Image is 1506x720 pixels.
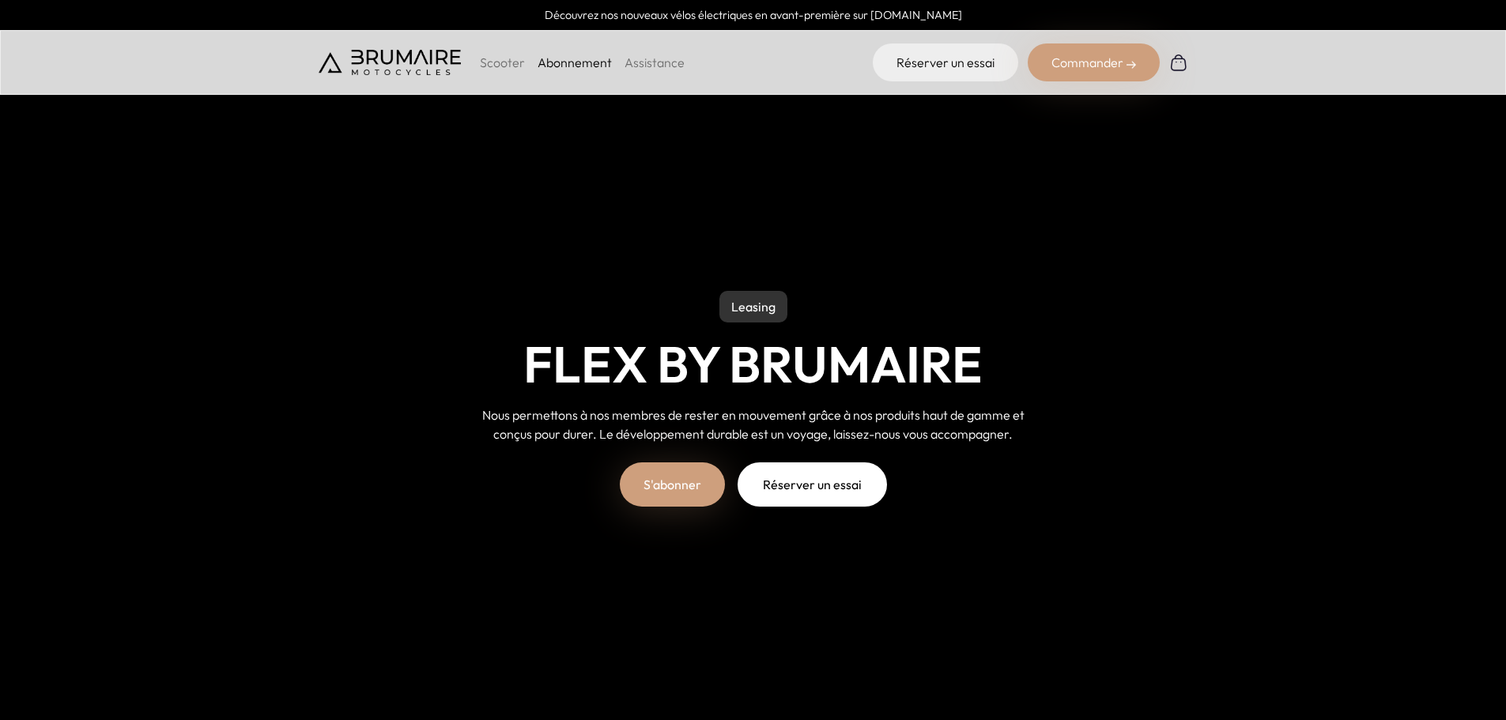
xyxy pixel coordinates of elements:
a: Assistance [625,55,685,70]
h1: Flex by Brumaire [523,335,983,394]
a: S'abonner [620,462,725,507]
img: Panier [1169,53,1188,72]
p: Leasing [719,291,787,322]
span: Nous permettons à nos membres de rester en mouvement grâce à nos produits haut de gamme et conçus... [482,407,1025,442]
a: Réserver un essai [738,462,887,507]
img: right-arrow-2.png [1127,60,1136,70]
div: Commander [1028,43,1160,81]
a: Réserver un essai [873,43,1018,81]
p: Scooter [480,53,525,72]
a: Abonnement [538,55,612,70]
img: Brumaire Motocycles [319,50,461,75]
